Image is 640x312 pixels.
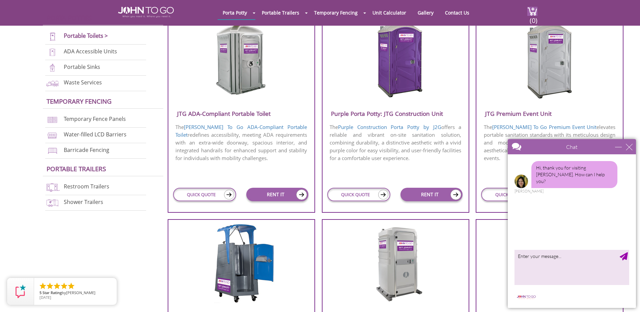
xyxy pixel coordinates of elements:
img: icon [450,189,461,200]
a: Portable Trailers [257,6,304,19]
img: restroom-trailers-new.png [45,183,60,192]
a: Portable Sinks [64,63,100,71]
span: [DATE] [39,295,51,300]
img: water-filled%20barriers-new.png [45,131,60,140]
a: Portable trailers [47,164,106,173]
li:  [39,282,47,290]
img: icon [224,190,234,200]
p: The redefines accessibility, meeting ADA requirements with an extra-wide doorway, spacious interi... [168,123,314,163]
a: Porta Potties [47,14,92,22]
h3: Purple Porta Potty: JTG Construction Unit [323,108,469,119]
span: Star Rating [43,290,62,295]
a: Purple Construction Porta Potty by J2G [338,124,441,130]
li:  [53,282,61,290]
img: waste-services-new.png [45,79,60,88]
a: QUICK QUOTE [173,188,236,201]
a: RENT IT [400,188,463,201]
a: Restroom Trailers [64,183,109,190]
a: QUICK QUOTE [481,188,545,201]
a: Porta Potty [218,6,252,19]
img: JTG-Hi-Rise-Unit.png [207,224,275,304]
img: JOHN to go [118,7,174,18]
li:  [46,282,54,290]
a: Shower Trailers [64,199,103,206]
a: Water-filled LCD Barriers [64,131,127,138]
li:  [60,282,68,290]
img: chan-link-fencing-new.png [45,115,60,124]
a: ADA Accessible Units [64,48,117,55]
img: cart a [527,7,537,16]
span: (0) [529,10,537,25]
img: ADA-units-new.png [45,48,60,57]
span: 5 [39,290,41,295]
a: Temporary Fencing [47,97,112,105]
img: portable-sinks-new.png [45,63,60,72]
iframe: Live Chat Box [504,135,640,312]
span: by [39,291,111,295]
p: The offers a reliable and vibrant on-site sanitation solution, combining durability, a distinctiv... [323,123,469,163]
a: Barricade Fencing [64,146,109,154]
img: portable-toilets-new.png [45,32,60,41]
a: Temporary Fencing [309,6,363,19]
img: barricade-fencing-icon-new.png [45,146,60,155]
a: Unit Calculator [367,6,411,19]
img: JTG-Premium-Event-Unit.png [517,21,582,99]
img: icon [378,190,388,200]
span: [PERSON_NAME] [66,290,95,295]
p: The elevates portable sanitation standards with its meticulous design and modern appearance, ensu... [476,123,622,163]
a: [PERSON_NAME] To Go Premium Event Unit [492,124,596,130]
a: Contact Us [440,6,474,19]
a: [PERSON_NAME] To Go ADA-Compliant Portable Toilet [175,124,307,138]
a: Gallery [413,6,439,19]
li:  [67,282,75,290]
img: shower-trailers-new.png [45,198,60,207]
a: RENT IT [246,188,308,201]
h3: JTG Premium Event Unit [476,108,622,119]
h3: JTG ADA-Compliant Portable Toilet [168,108,314,119]
img: Review Rating [14,285,27,298]
a: QUICK QUOTE [327,188,391,201]
a: Waste Services [64,79,102,86]
img: JTG-ADA-Compliant-Portable-Toilet.png [209,21,274,99]
a: Portable Toilets > [64,32,108,40]
a: Temporary Fence Panels [64,115,126,123]
img: JTG-Ambassador-Flush-Deluxe.png.webp [363,224,428,302]
img: Purple-Porta-Potty-J2G-Construction-Unit.png [363,21,428,99]
img: icon [296,189,307,200]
